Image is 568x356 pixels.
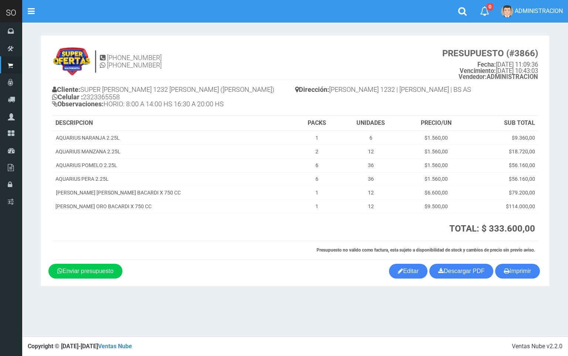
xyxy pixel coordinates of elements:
td: $1.560,00 [403,159,470,172]
h4: [PHONE_NUMBER] [PHONE_NUMBER] [100,54,162,69]
strong: Vencimiento: [460,67,496,74]
td: $9.360,00 [470,131,538,145]
td: $1.560,00 [403,145,470,159]
strong: PRESUPUESTO (#3866) [442,48,538,59]
strong: Vendedor: [459,73,487,80]
span: Enviar presupuesto [62,268,114,274]
strong: Presupuesto no valido como factura, esta sujeto a disponibilidad de stock y cambios de precio sin... [317,247,535,253]
button: Imprimir [495,264,540,279]
a: Editar [389,264,427,279]
th: SUB TOTAL [470,116,538,131]
h4: SUPER [PERSON_NAME] 1232 [PERSON_NAME] ([PERSON_NAME]) 2323365558 HORIO: 8:00 A 14:00 HS 16:30 A ... [52,84,295,112]
a: Ventas Nube [98,343,132,350]
strong: Fecha: [477,61,496,68]
td: $114.000,00 [470,200,538,213]
th: UNIDADES [339,116,402,131]
td: 6 [294,159,339,172]
td: $56.160,00 [470,172,538,186]
td: 36 [339,172,402,186]
b: Dirección: [295,86,329,93]
span: 0 [487,3,493,10]
strong: Copyright © [DATE]-[DATE] [28,343,132,350]
a: Descargar PDF [429,264,493,279]
td: AQUARIUS PERA 2.25L [53,172,294,186]
td: $1.560,00 [403,172,470,186]
td: AQUARIUS POMELO 2.25L [53,159,294,172]
div: Ventas Nube v2.2.0 [512,342,562,351]
td: [PERSON_NAME] ORO BACARDI X 750 CC [53,200,294,213]
td: $79.200,00 [470,186,538,200]
span: ADMINISTRACION [515,7,563,14]
td: $56.160,00 [470,159,538,172]
td: 12 [339,186,402,200]
b: ADMINISTRACION [459,73,538,80]
td: 2 [294,145,339,159]
td: 36 [339,159,402,172]
td: 1 [294,200,339,213]
td: $9.500,00 [403,200,470,213]
img: 9k= [52,47,91,76]
th: PRECIO/UN [403,116,470,131]
td: 1 [294,131,339,145]
td: 1 [294,186,339,200]
h4: [PERSON_NAME] 1232 | [PERSON_NAME] | BS AS [295,84,538,97]
th: DESCRIPCION [53,116,294,131]
td: 6 [339,131,402,145]
b: Cliente: [52,86,80,93]
b: Observaciones: [52,100,104,108]
img: User Image [501,5,513,17]
td: 12 [339,200,402,213]
small: [DATE] 11:09:36 [DATE] 10:43:03 [442,49,538,80]
td: $1.560,00 [403,131,470,145]
td: $6.600,00 [403,186,470,200]
th: PACKS [294,116,339,131]
b: Celular : [52,93,83,101]
a: Enviar presupuesto [48,264,122,279]
td: AQUARIUS MANZANA 2.25L [53,145,294,159]
td: [PERSON_NAME] [PERSON_NAME] BACARDI X 750 CC [53,186,294,200]
td: 6 [294,172,339,186]
td: $18.720,00 [470,145,538,159]
strong: TOTAL: $ 333.600,00 [449,223,535,234]
td: AQUARIUS NARANJA 2.25L [53,131,294,145]
td: 12 [339,145,402,159]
